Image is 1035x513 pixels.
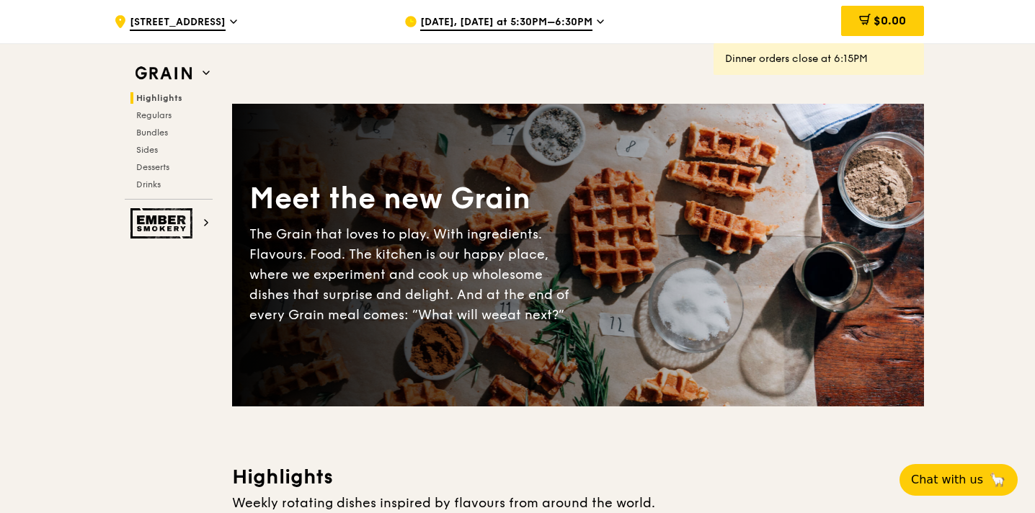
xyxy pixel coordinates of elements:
[136,162,169,172] span: Desserts
[136,145,158,155] span: Sides
[249,224,578,325] div: The Grain that loves to play. With ingredients. Flavours. Food. The kitchen is our happy place, w...
[136,128,168,138] span: Bundles
[136,93,182,103] span: Highlights
[136,179,161,189] span: Drinks
[232,464,924,490] h3: Highlights
[499,307,564,323] span: eat next?”
[911,471,983,489] span: Chat with us
[130,61,197,86] img: Grain web logo
[725,52,912,66] div: Dinner orders close at 6:15PM
[130,208,197,238] img: Ember Smokery web logo
[989,471,1006,489] span: 🦙
[874,14,906,27] span: $0.00
[899,464,1018,496] button: Chat with us🦙
[249,179,578,218] div: Meet the new Grain
[136,110,172,120] span: Regulars
[232,493,924,513] div: Weekly rotating dishes inspired by flavours from around the world.
[420,15,592,31] span: [DATE], [DATE] at 5:30PM–6:30PM
[130,15,226,31] span: [STREET_ADDRESS]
